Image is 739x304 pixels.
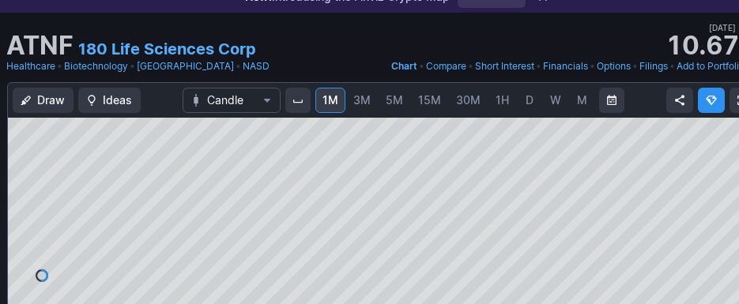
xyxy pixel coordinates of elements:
span: • [632,58,638,74]
span: M [577,93,587,107]
a: Biotechnology [64,58,128,74]
a: 1H [488,88,516,113]
span: Candle [207,92,256,108]
a: Chart [391,58,417,74]
a: Healthcare [6,58,55,74]
span: W [550,93,561,107]
span: • [468,58,473,74]
a: D [517,88,542,113]
span: Ideas [103,92,132,108]
a: Options [597,58,631,74]
span: 30M [456,93,481,107]
a: NASD [243,58,270,74]
span: • [669,58,675,74]
a: 5M [379,88,410,113]
span: 5M [386,93,403,107]
a: Financials [543,58,588,74]
a: 30M [449,88,488,113]
button: Chart Type [183,88,281,113]
span: • [236,58,241,74]
span: Compare [426,60,466,72]
button: Ideas [78,88,141,113]
a: [GEOGRAPHIC_DATA] [137,58,234,74]
button: Explore new features [698,88,725,113]
strong: 10.67 [665,33,739,58]
span: • [419,58,424,74]
span: • [590,58,595,74]
span: 3M [353,93,371,107]
span: • [57,58,62,74]
a: 180 Life Sciences Corp [78,38,256,60]
a: Compare [426,58,466,74]
span: 1H [496,93,509,107]
button: Draw [13,88,74,113]
span: Chart [391,60,417,72]
span: 15M [418,93,441,107]
span: D [526,93,534,107]
span: Draw [37,92,65,108]
button: Interval [285,88,311,113]
a: 3M [346,88,378,113]
a: M [569,88,594,113]
a: Filings [639,58,668,74]
a: 15M [411,88,448,113]
span: Filings [639,60,668,72]
span: • [130,58,135,74]
h1: ATNF [6,33,74,58]
a: Short Interest [475,58,534,74]
span: 1M [322,93,338,107]
span: • [536,58,541,74]
a: W [543,88,568,113]
button: Range [599,88,624,113]
a: 1M [315,88,345,113]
